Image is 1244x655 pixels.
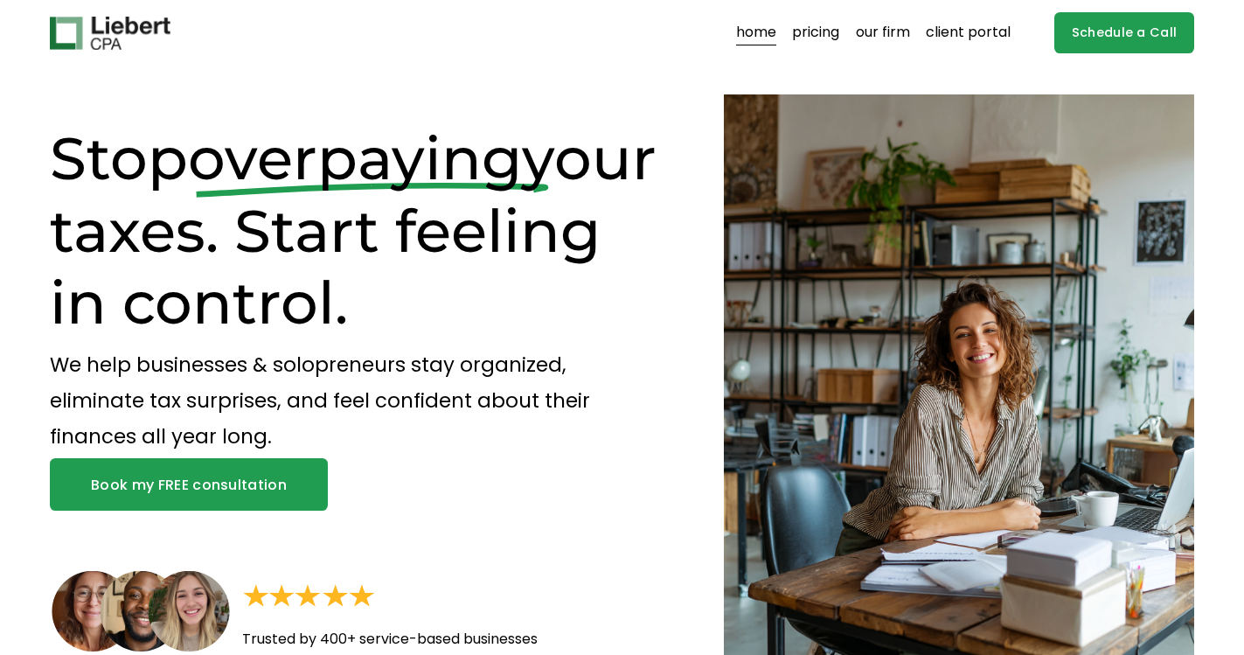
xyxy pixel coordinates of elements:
[188,122,522,194] span: overpaying
[50,458,328,511] a: Book my FREE consultation
[1054,12,1194,53] a: Schedule a Call
[926,19,1011,47] a: client portal
[50,347,665,455] p: We help businesses & solopreneurs stay organized, eliminate tax surprises, and feel confident abo...
[792,19,839,47] a: pricing
[50,17,170,50] img: Liebert CPA
[856,19,910,47] a: our firm
[50,122,665,339] h1: Stop your taxes. Start feeling in control.
[736,19,776,47] a: home
[242,627,616,652] p: Trusted by 400+ service-based businesses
